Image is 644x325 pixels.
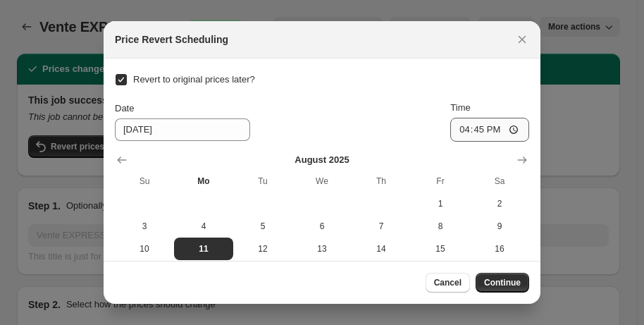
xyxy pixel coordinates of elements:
th: Monday [174,170,233,192]
span: 14 [357,243,405,255]
button: Sunday August 10 2025 [115,238,174,260]
button: Saturday August 23 2025 [470,260,529,283]
span: Fr [416,176,464,187]
button: Wednesday August 6 2025 [292,215,352,238]
span: Time [450,102,470,113]
button: Show previous month, July 2025 [112,150,132,170]
h2: Price Revert Scheduling [115,32,228,47]
span: Tu [239,176,287,187]
span: 11 [180,243,228,255]
span: Revert to original prices later? [133,74,255,85]
button: Sunday August 17 2025 [115,260,174,283]
span: 12 [239,243,287,255]
button: Close [512,30,532,49]
th: Thursday [352,170,411,192]
button: Thursday August 7 2025 [352,215,411,238]
span: 9 [476,221,524,232]
span: Su [120,176,168,187]
span: 8 [416,221,464,232]
button: Saturday August 16 2025 [470,238,529,260]
th: Saturday [470,170,529,192]
th: Sunday [115,170,174,192]
button: Cancel [426,273,470,293]
span: Th [357,176,405,187]
button: Monday August 4 2025 [174,215,233,238]
span: 6 [298,221,346,232]
input: 12:00 [450,118,529,142]
span: 7 [357,221,405,232]
button: Thursday August 21 2025 [352,260,411,283]
span: Cancel [434,277,462,288]
span: 15 [416,243,464,255]
button: Friday August 15 2025 [411,238,470,260]
th: Friday [411,170,470,192]
span: 10 [120,243,168,255]
button: Wednesday August 13 2025 [292,238,352,260]
button: Monday August 18 2025 [174,260,233,283]
span: Sa [476,176,524,187]
button: Today Monday August 11 2025 [174,238,233,260]
span: 5 [239,221,287,232]
button: Continue [476,273,529,293]
button: Saturday August 2 2025 [470,192,529,215]
span: 13 [298,243,346,255]
span: Continue [484,277,521,288]
button: Saturday August 9 2025 [470,215,529,238]
button: Tuesday August 5 2025 [233,215,292,238]
span: Mo [180,176,228,187]
span: 2 [476,198,524,209]
button: Sunday August 3 2025 [115,215,174,238]
th: Tuesday [233,170,292,192]
button: Friday August 8 2025 [411,215,470,238]
button: Friday August 22 2025 [411,260,470,283]
button: Tuesday August 12 2025 [233,238,292,260]
input: 8/11/2025 [115,118,250,141]
span: Date [115,103,134,114]
span: 1 [416,198,464,209]
button: Wednesday August 20 2025 [292,260,352,283]
span: We [298,176,346,187]
button: Tuesday August 19 2025 [233,260,292,283]
button: Show next month, September 2025 [512,150,532,170]
button: Friday August 1 2025 [411,192,470,215]
span: 16 [476,243,524,255]
span: 4 [180,221,228,232]
button: Thursday August 14 2025 [352,238,411,260]
th: Wednesday [292,170,352,192]
span: 3 [120,221,168,232]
